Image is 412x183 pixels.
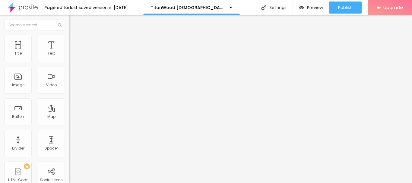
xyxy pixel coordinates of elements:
[5,20,65,30] input: Search element
[12,146,24,150] div: Divider
[12,115,24,119] div: Button
[329,2,362,14] button: Publish
[293,2,329,14] button: Preview
[299,5,304,10] img: view-1.svg
[14,51,22,55] div: Title
[58,23,62,27] img: Icone
[261,5,266,10] img: Icone
[45,146,58,150] div: Spacer
[70,5,128,10] div: last saved version in [DATE]
[41,5,70,10] div: Page editor
[151,5,225,10] p: TitanWood [DEMOGRAPHIC_DATA][MEDICAL_DATA] Gummies
[383,5,403,10] span: Upgrade
[12,83,24,87] div: Image
[47,115,55,119] div: Map
[307,5,323,10] span: Preview
[46,83,57,87] div: Video
[40,178,63,182] div: Social Icons
[69,15,412,183] iframe: Editor
[8,178,28,182] div: HTML Code
[338,5,353,10] span: Publish
[48,51,55,55] div: Text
